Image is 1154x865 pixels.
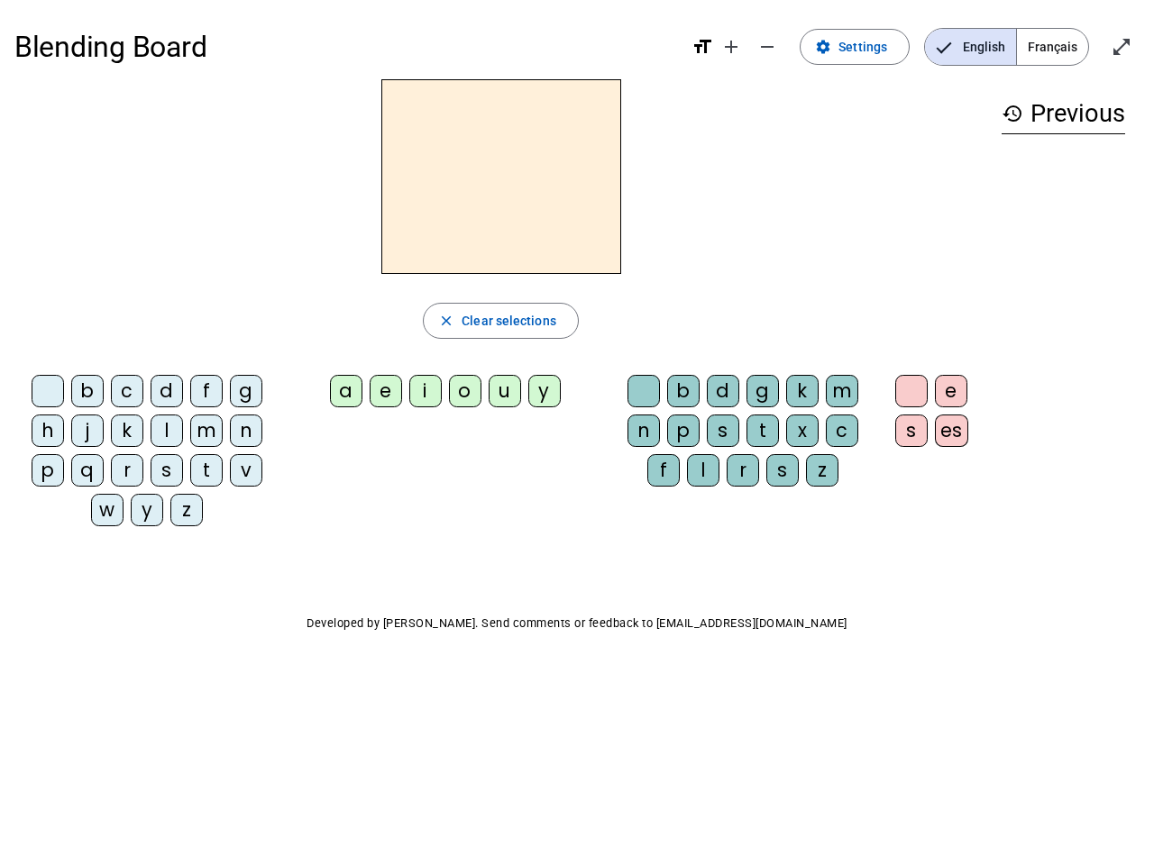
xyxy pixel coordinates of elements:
div: v [230,454,262,487]
div: n [230,414,262,447]
div: f [190,375,223,407]
div: c [111,375,143,407]
span: Clear selections [462,310,556,332]
button: Increase font size [713,29,749,65]
div: o [449,375,481,407]
div: s [766,454,799,487]
div: l [151,414,183,447]
mat-button-toggle-group: Language selection [924,28,1089,66]
div: t [746,414,779,447]
div: g [230,375,262,407]
div: k [111,414,143,447]
div: f [647,454,680,487]
div: m [190,414,223,447]
button: Clear selections [423,303,579,339]
h1: Blending Board [14,18,677,76]
div: p [32,454,64,487]
div: j [71,414,104,447]
div: m [826,375,858,407]
h3: Previous [1002,94,1125,134]
div: s [707,414,739,447]
span: Français [1017,29,1088,65]
div: d [151,375,183,407]
div: s [895,414,928,447]
div: y [528,375,561,407]
div: d [707,375,739,407]
mat-icon: history [1002,103,1023,124]
div: w [91,494,124,526]
div: i [409,375,442,407]
span: English [925,29,1016,65]
div: t [190,454,223,487]
mat-icon: format_size [691,36,713,58]
div: a [330,375,362,407]
div: x [786,414,819,447]
span: Settings [838,36,887,58]
div: u [489,375,521,407]
div: n [627,414,660,447]
button: Settings [800,29,910,65]
div: r [111,454,143,487]
p: Developed by [PERSON_NAME]. Send comments or feedback to [EMAIL_ADDRESS][DOMAIN_NAME] [14,613,1140,634]
div: c [826,414,858,447]
div: es [935,414,968,447]
div: s [151,454,183,487]
div: p [667,414,700,447]
div: g [746,375,779,407]
mat-icon: settings [815,39,831,55]
mat-icon: add [720,36,742,58]
div: b [667,375,700,407]
div: e [370,375,402,407]
mat-icon: remove [756,36,778,58]
div: b [71,375,104,407]
button: Enter full screen [1104,29,1140,65]
button: Decrease font size [749,29,785,65]
div: z [806,454,838,487]
div: h [32,414,64,447]
div: q [71,454,104,487]
div: l [687,454,719,487]
mat-icon: close [438,313,454,329]
div: k [786,375,819,407]
div: y [131,494,163,526]
div: r [727,454,759,487]
div: e [935,375,967,407]
mat-icon: open_in_full [1111,36,1132,58]
div: z [170,494,203,526]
